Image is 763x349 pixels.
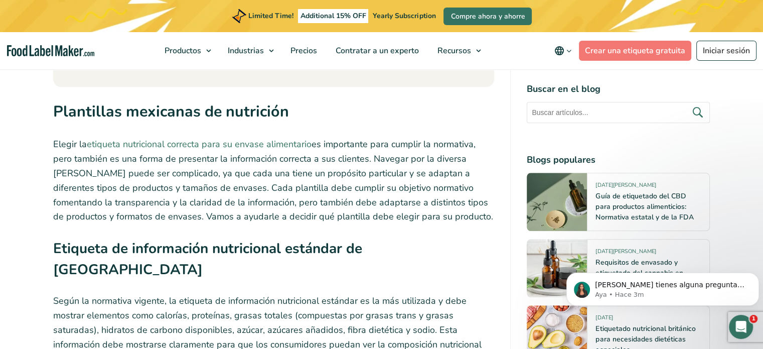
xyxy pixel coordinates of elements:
iframe: Intercom notifications mensaje [562,252,763,322]
h4: Blogs populares [527,153,710,167]
span: Yearly Subscription [373,11,435,21]
span: 1 [749,315,757,323]
input: Buscar artículos... [527,102,710,123]
iframe: Intercom live chat [729,315,753,339]
span: Industrias [225,45,265,56]
strong: Plantillas mexicanas de nutrición [53,101,289,122]
span: Limited Time! [248,11,293,21]
h4: Buscar en el blog [527,82,710,96]
strong: Etiqueta de información nutricional estándar de [GEOGRAPHIC_DATA] [53,239,362,279]
a: Guía de etiquetado del CBD para productos alimenticios: Normativa estatal y de la FDA [595,191,693,222]
a: etiqueta nutricional correcta para su envase alimentario [87,138,312,150]
span: Recursos [434,45,472,56]
a: Productos [156,32,216,69]
a: Compre ahora y ahorre [443,8,532,25]
a: Industrias [219,32,279,69]
a: Iniciar sesión [696,41,756,61]
a: Precios [281,32,324,69]
span: Additional 15% OFF [298,9,369,23]
span: Precios [287,45,318,56]
p: Elegir la es importante para cumplir la normativa, pero también es una forma de presentar la info... [53,137,495,224]
a: Recursos [428,32,486,69]
a: Contratar a un experto [327,32,426,69]
span: Productos [162,45,202,56]
span: Contratar a un experto [333,45,420,56]
a: Crear una etiqueta gratuita [579,41,691,61]
span: [DATE][PERSON_NAME] [595,181,656,193]
span: [DATE][PERSON_NAME] [595,248,656,259]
